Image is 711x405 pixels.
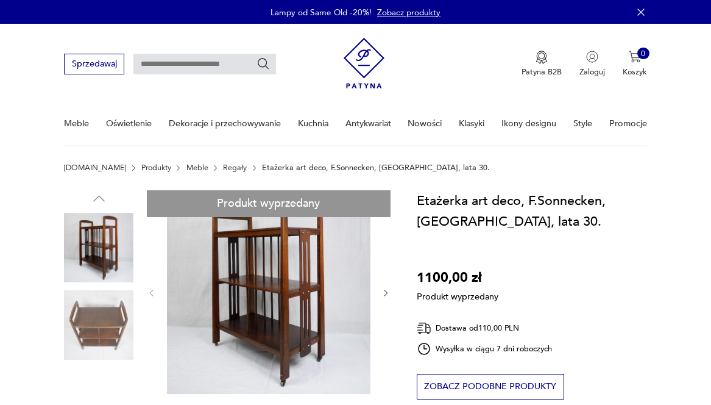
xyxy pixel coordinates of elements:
[417,267,498,288] p: 1100,00 zł
[536,51,548,64] img: Ikona medalu
[262,163,490,172] p: Etażerka art deco, F.Sonnecken, [GEOGRAPHIC_DATA], lata 30.
[417,288,498,303] p: Produkt wyprzedany
[522,51,562,77] a: Ikona medaluPatyna B2B
[417,321,552,336] div: Dostawa od 110,00 PLN
[271,7,372,18] p: Lampy od Same Old -20%!
[579,66,605,77] p: Zaloguj
[522,66,562,77] p: Patyna B2B
[169,102,281,145] a: Dekoracje i przechowywanie
[64,102,89,145] a: Meble
[186,163,208,172] a: Meble
[377,7,440,18] a: Zobacz produkty
[501,102,556,145] a: Ikony designu
[637,48,649,60] div: 0
[522,51,562,77] button: Patyna B2B
[408,102,442,145] a: Nowości
[629,51,641,63] img: Ikona koszyka
[256,57,270,71] button: Szukaj
[298,102,328,145] a: Kuchnia
[417,342,552,356] div: Wysyłka w ciągu 7 dni roboczych
[141,163,171,172] a: Produkty
[223,163,247,172] a: Regały
[459,102,484,145] a: Klasyki
[417,374,564,400] button: Zobacz podobne produkty
[64,163,126,172] a: [DOMAIN_NAME]
[623,66,647,77] p: Koszyk
[609,102,647,145] a: Promocje
[417,190,650,232] h1: Etażerka art deco, F.Sonnecken, [GEOGRAPHIC_DATA], lata 30.
[64,54,124,74] button: Sprzedawaj
[64,61,124,68] a: Sprzedawaj
[417,321,431,336] img: Ikona dostawy
[586,51,598,63] img: Ikonka użytkownika
[573,102,592,145] a: Style
[106,102,152,145] a: Oświetlenie
[623,51,647,77] button: 0Koszyk
[344,34,384,93] img: Patyna - sklep z meblami i dekoracjami vintage
[345,102,391,145] a: Antykwariat
[579,51,605,77] button: Zaloguj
